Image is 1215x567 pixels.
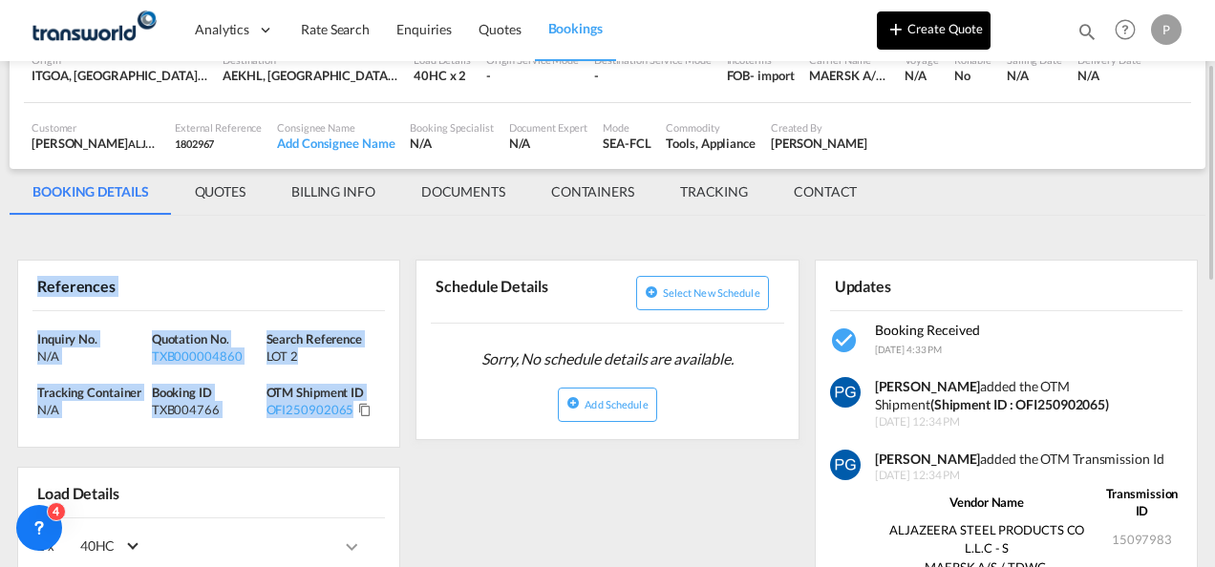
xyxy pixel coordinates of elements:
[266,347,376,365] div: LOT 2
[875,468,1184,484] span: [DATE] 12:34 PM
[594,67,712,84] div: -
[10,169,880,215] md-pagination-wrapper: Use the left and right arrow keys to navigate between tabs
[585,398,648,410] span: Add Schedule
[666,135,755,152] div: Tools, Appliance
[172,169,268,215] md-tab-item: QUOTES
[771,169,880,215] md-tab-item: CONTACT
[603,120,650,135] div: Mode
[479,21,521,37] span: Quotes
[358,403,372,416] md-icon: Click to Copy
[152,401,262,418] div: TXB004766
[410,135,493,152] div: N/A
[875,322,980,338] span: Booking Received
[645,285,658,299] md-icon: icon-plus-circle
[175,120,262,135] div: External Reference
[1106,486,1179,518] strong: Transmission ID
[1076,21,1098,50] div: icon-magnify
[152,347,262,365] div: TXB000004860
[410,120,493,135] div: Booking Specialist
[830,268,1003,302] div: Updates
[954,67,991,84] div: No
[32,120,160,135] div: Customer
[19,19,331,39] body: Editor, editor6
[266,385,365,400] span: OTM Shipment ID
[771,135,867,152] div: Pradhesh Gautham
[603,135,650,152] div: SEA-FCL
[37,331,97,346] span: Inquiry No.
[128,136,314,151] span: ALJAZEERA STEEL PRODUCTS CO L.L.C
[509,135,588,152] div: N/A
[509,120,588,135] div: Document Expert
[1077,67,1141,84] div: N/A
[1151,14,1182,45] div: P
[528,169,657,215] md-tab-item: CONTAINERS
[1099,520,1184,556] td: 15097983
[1109,13,1151,48] div: Help
[277,135,394,152] div: Add Consignee Name
[771,120,867,135] div: Created By
[223,67,398,84] div: AEKHL, Mina Khalifa/Abu Dhabi, United Arab Emirates, Middle East, Middle East
[663,286,760,299] span: Select new schedule
[830,450,861,480] img: vm11kgAAAAZJREFUAwCWHwimzl+9jgAAAABJRU5ErkJggg==
[266,331,362,346] span: Search Reference
[875,414,1184,430] span: [DATE] 12:34 PM
[830,377,861,408] img: vm11kgAAAAZJREFUAwCWHwimzl+9jgAAAABJRU5ErkJggg==
[277,120,394,135] div: Consignee Name
[885,17,907,40] md-icon: icon-plus 400-fg
[875,450,1184,469] div: added the OTM Transmission Id
[905,67,938,84] div: N/A
[195,20,249,39] span: Analytics
[32,475,127,509] div: Load Details
[875,344,943,355] span: [DATE] 4:33 PM
[949,494,1024,510] strong: Vendor Name
[636,276,769,310] button: icon-plus-circleSelect new schedule
[830,325,861,356] md-icon: icon-checkbox-marked-circle
[750,67,794,84] div: - import
[1109,13,1141,46] span: Help
[877,11,991,50] button: icon-plus 400-fgCreate Quote
[566,396,580,409] md-icon: icon-plus-circle
[37,385,141,400] span: Tracking Container
[875,377,1184,414] div: added the OTM Shipment
[301,21,370,37] span: Rate Search
[10,169,172,215] md-tab-item: BOOKING DETAILS
[486,67,579,84] div: -
[175,137,214,150] span: 1802967
[1007,67,1062,84] div: N/A
[37,347,147,365] div: N/A
[29,9,158,52] img: f753ae806dec11f0841701cdfdf085c0.png
[657,169,771,215] md-tab-item: TRACKING
[809,67,889,84] div: MAERSK A/S / TDWC-DUBAI
[268,169,398,215] md-tab-item: BILLING INFO
[548,20,603,36] span: Bookings
[398,169,528,215] md-tab-item: DOCUMENTS
[266,401,354,418] div: OFI250902065
[875,378,981,394] strong: [PERSON_NAME]
[727,67,751,84] div: FOB
[396,21,452,37] span: Enquiries
[32,268,205,302] div: References
[1076,21,1098,42] md-icon: icon-magnify
[875,451,981,467] strong: [PERSON_NAME]
[930,396,1109,412] strong: (Shipment ID : OFI250902065)
[474,341,741,377] span: Sorry, No schedule details are available.
[32,67,207,84] div: ITGOA, Genova (Genoa), Italy, Southern Europe, Europe
[558,388,656,422] button: icon-plus-circleAdd Schedule
[340,535,363,558] md-icon: icons/ic_keyboard_arrow_right_black_24px.svg
[37,401,147,418] div: N/A
[431,268,604,315] div: Schedule Details
[875,520,1099,556] td: ALJAZEERA STEEL PRODUCTS CO L.L.C - S
[32,135,160,152] div: [PERSON_NAME]
[414,67,471,84] div: 40HC x 2
[666,120,755,135] div: Commodity
[152,331,229,346] span: Quotation No.
[152,385,212,400] span: Booking ID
